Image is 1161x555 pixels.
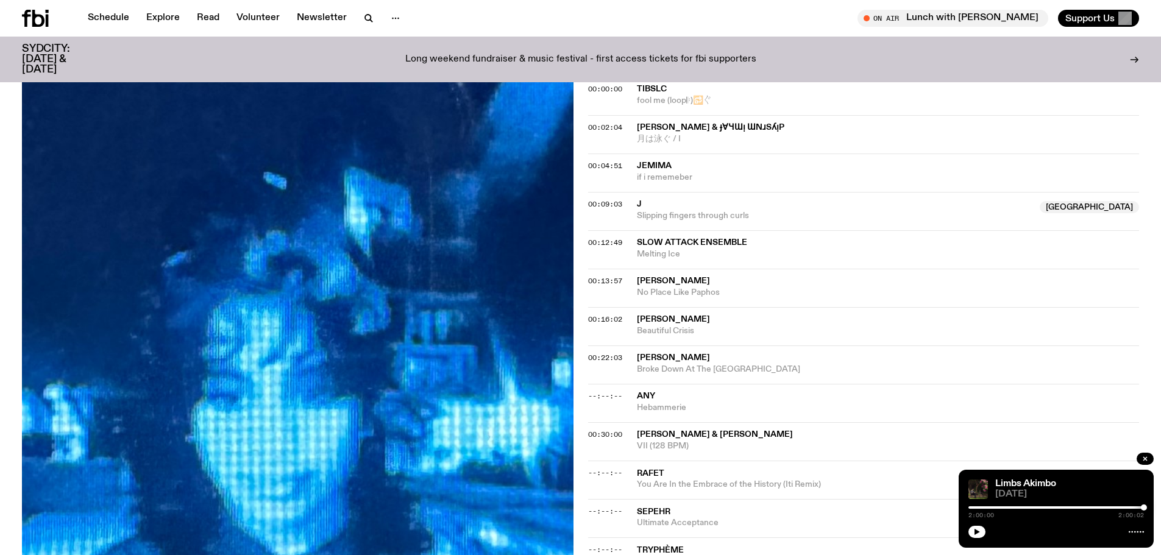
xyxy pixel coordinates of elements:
span: Any [637,392,655,400]
span: 00:16:02 [588,314,622,324]
a: Volunteer [229,10,287,27]
span: VII (128 BPM) [637,440,1140,452]
span: --:--:-- [588,468,622,478]
span: Beautiful Crisis [637,325,1140,337]
span: fool me (loop𝄆)🔂〲 [637,95,1140,107]
button: 00:00:00 [588,86,622,93]
span: Sepehr [637,507,670,516]
span: 00:22:03 [588,353,622,362]
span: Support Us [1065,13,1115,24]
a: Limbs Akimbo [995,479,1056,489]
span: You Are In the Embrace of the History (Iti Remix) [637,479,1033,490]
span: Melting Ice [637,249,1140,260]
span: Broke Down At The [GEOGRAPHIC_DATA] [637,364,1140,375]
p: Long weekend fundraiser & music festival - first access tickets for fbi supporters [405,54,756,65]
span: --:--:-- [588,545,622,554]
span: [PERSON_NAME] [637,277,710,285]
span: [PERSON_NAME] & [PERSON_NAME] [637,430,793,439]
span: Tryphème [637,546,684,554]
button: 00:09:03 [588,201,622,208]
span: 月は泳ぐ / I [637,133,1140,145]
span: 00:09:03 [588,199,622,209]
a: Read [190,10,227,27]
span: [GEOGRAPHIC_DATA] [1040,201,1139,213]
span: No Place Like Paphos [637,287,1140,299]
span: if i rememeber [637,172,1140,183]
span: [PERSON_NAME] [637,353,710,362]
span: Slow Attack Ensemble [637,238,747,247]
button: On AirLunch with [PERSON_NAME] [857,10,1048,27]
button: 00:22:03 [588,355,622,361]
span: 2:00:00 [968,512,994,518]
span: Rafet [637,469,664,478]
span: 00:12:49 [588,238,622,247]
span: --:--:-- [588,506,622,516]
button: 00:02:04 [588,124,622,131]
button: 00:13:57 [588,278,622,285]
span: J [637,200,642,208]
span: [PERSON_NAME] [637,315,710,323]
span: 00:30:00 [588,430,622,439]
span: Jemima [637,161,672,170]
span: 00:04:51 [588,161,622,171]
button: 00:12:49 [588,239,622,246]
span: [PERSON_NAME] & ɟɐɥɯᴉ ɯnɹsʎᴉp [637,123,784,132]
a: Explore [139,10,187,27]
button: 00:30:00 [588,431,622,438]
span: 00:00:00 [588,84,622,94]
button: 00:04:51 [588,163,622,169]
span: 00:13:57 [588,276,622,286]
a: Newsletter [289,10,354,27]
span: --:--:-- [588,391,622,401]
button: 00:16:02 [588,316,622,323]
button: Support Us [1058,10,1139,27]
h3: SYDCITY: [DATE] & [DATE] [22,44,100,75]
span: 00:02:04 [588,122,622,132]
span: Hebammerie [637,402,1140,414]
span: Ultimate Acceptance [637,517,1140,529]
a: Schedule [80,10,137,27]
span: Slipping fingers through curls [637,210,1033,222]
span: [DATE] [995,490,1144,499]
img: Jackson sits at an outdoor table, legs crossed and gazing at a black and brown dog also sitting a... [968,479,988,499]
span: 2:00:02 [1118,512,1144,518]
span: tibslc [637,85,667,93]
